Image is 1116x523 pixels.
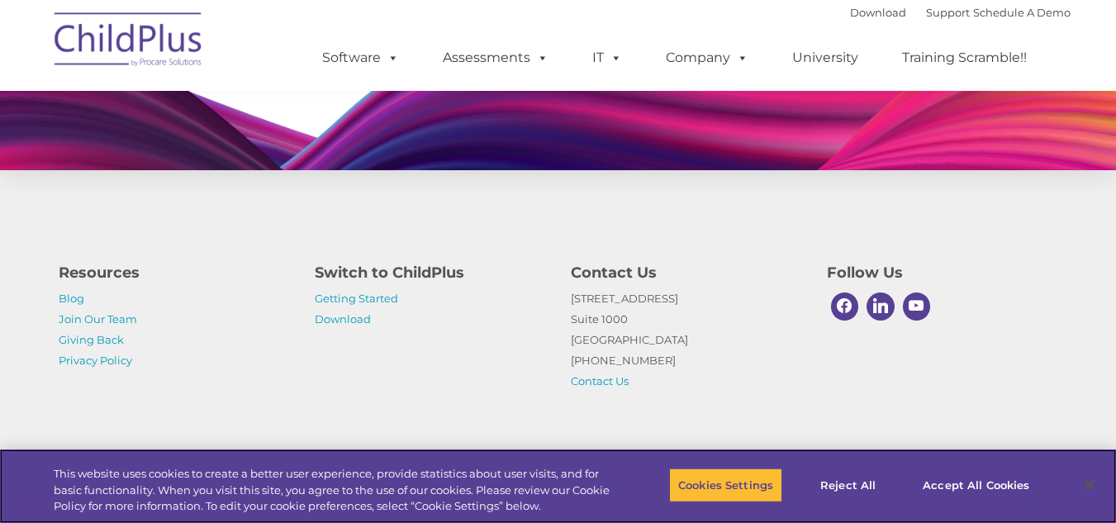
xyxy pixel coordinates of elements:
button: Close [1071,467,1108,503]
a: Download [315,312,371,326]
a: Schedule A Demo [973,6,1071,19]
a: Join Our Team [59,312,137,326]
h4: Follow Us [827,261,1058,284]
a: Assessments [426,41,565,74]
a: Getting Started [315,292,398,305]
font: | [850,6,1071,19]
a: Facebook [827,288,863,325]
a: Youtube [899,288,935,325]
button: Accept All Cookies [914,468,1038,502]
a: Blog [59,292,84,305]
div: This website uses cookies to create a better user experience, provide statistics about user visit... [54,466,614,515]
h4: Contact Us [571,261,802,284]
p: [STREET_ADDRESS] Suite 1000 [GEOGRAPHIC_DATA] [PHONE_NUMBER] [571,288,802,392]
a: Linkedin [862,288,899,325]
a: Software [306,41,416,74]
a: University [776,41,875,74]
a: Download [850,6,906,19]
h4: Switch to ChildPlus [315,261,546,284]
h4: Resources [59,261,290,284]
a: Privacy Policy [59,354,132,367]
button: Reject All [796,468,900,502]
img: ChildPlus by Procare Solutions [46,1,211,83]
a: Support [926,6,970,19]
a: Training Scramble!! [886,41,1043,74]
a: Contact Us [571,374,629,387]
a: IT [576,41,639,74]
a: Giving Back [59,333,124,346]
a: Company [649,41,765,74]
button: Cookies Settings [669,468,782,502]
